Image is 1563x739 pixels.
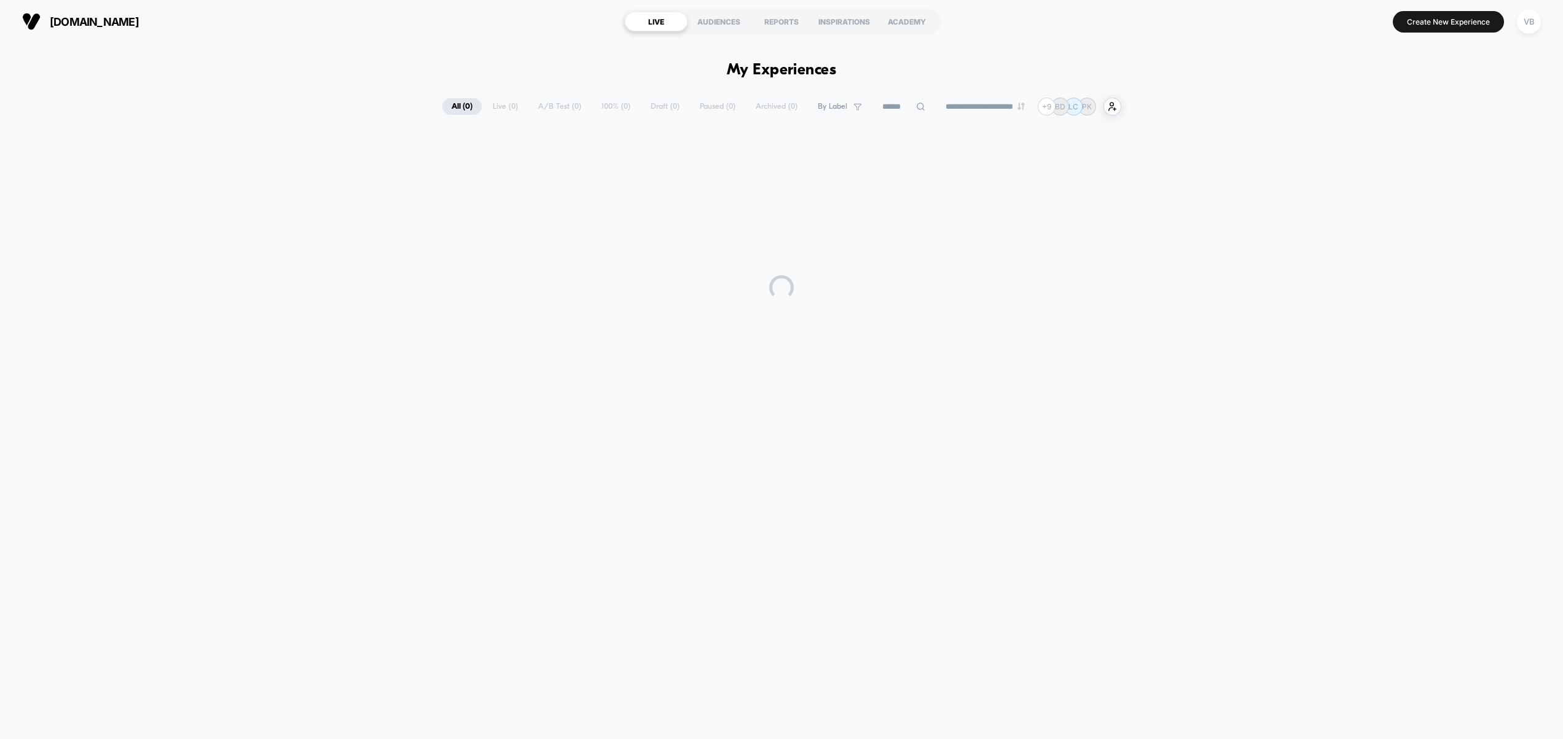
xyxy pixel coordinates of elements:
[1513,9,1545,34] button: VB
[687,12,750,31] div: AUDIENCES
[1517,10,1541,34] div: VB
[1082,102,1092,111] p: PK
[818,102,847,111] span: By Label
[1393,11,1504,33] button: Create New Experience
[1055,102,1065,111] p: BD
[1017,103,1025,110] img: end
[18,12,143,31] button: [DOMAIN_NAME]
[22,12,41,31] img: Visually logo
[813,12,876,31] div: INSPIRATIONS
[1038,98,1056,115] div: + 9
[727,61,837,79] h1: My Experiences
[876,12,938,31] div: ACADEMY
[50,15,139,28] span: [DOMAIN_NAME]
[1068,102,1078,111] p: LC
[750,12,813,31] div: REPORTS
[625,12,687,31] div: LIVE
[442,98,482,115] span: All ( 0 )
